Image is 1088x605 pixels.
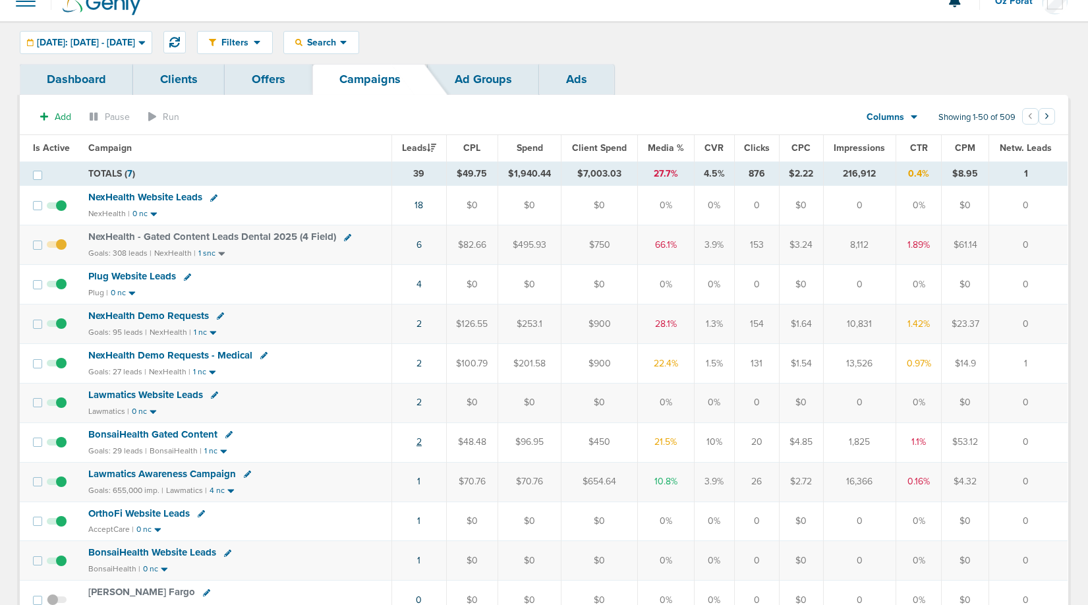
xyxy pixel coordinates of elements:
[88,546,216,558] span: BonsaiHealth Website Leads
[198,248,215,258] small: 1 snc
[498,462,561,502] td: $70.76
[780,462,823,502] td: $2.72
[780,502,823,541] td: $0
[402,142,436,154] span: Leads
[498,422,561,462] td: $96.95
[694,304,734,344] td: 1.3%
[498,161,561,186] td: $1,940.44
[561,161,638,186] td: $7,003.03
[910,142,928,154] span: CTR
[88,367,146,377] small: Goals: 27 leads |
[694,383,734,422] td: 0%
[896,541,942,581] td: 0%
[561,422,638,462] td: $450
[694,462,734,502] td: 3.9%
[780,186,823,225] td: $0
[648,142,684,154] span: Media %
[989,383,1068,422] td: 0
[133,64,225,95] a: Clients
[896,383,942,422] td: 0%
[88,525,134,534] small: AcceptCare |
[88,288,108,297] small: Plug |
[938,112,1016,123] span: Showing 1-50 of 509
[136,525,152,534] small: 0 nc
[637,541,694,581] td: 0%
[561,462,638,502] td: $654.64
[312,64,428,95] a: Campaigns
[88,328,147,337] small: Goals: 95 leads |
[446,502,498,541] td: $0
[88,507,190,519] span: OrthoFi Website Leads
[88,270,176,282] span: Plug Website Leads
[210,486,225,496] small: 4 nc
[734,225,780,265] td: 153
[637,304,694,344] td: 28.1%
[704,142,724,154] span: CVR
[694,161,734,186] td: 4.5%
[637,462,694,502] td: 10.8%
[561,502,638,541] td: $0
[942,422,989,462] td: $53.12
[780,161,823,186] td: $2.22
[55,111,71,123] span: Add
[539,64,614,95] a: Ads
[446,541,498,581] td: $0
[88,248,152,258] small: Goals: 308 leads |
[734,462,780,502] td: 26
[637,161,694,186] td: 27.7%
[88,586,195,598] span: [PERSON_NAME] Fargo
[517,142,543,154] span: Spend
[88,191,202,203] span: NexHealth Website Leads
[416,358,422,369] a: 2
[1000,142,1052,154] span: Netw. Leads
[823,225,896,265] td: 8,112
[561,265,638,304] td: $0
[989,462,1068,502] td: 0
[80,161,392,186] td: TOTALS ( )
[942,265,989,304] td: $0
[780,383,823,422] td: $0
[88,310,209,322] span: NexHealth Demo Requests
[88,349,252,361] span: NexHealth Demo Requests - Medical
[446,161,498,186] td: $49.75
[446,343,498,383] td: $100.79
[127,168,132,179] span: 7
[392,161,446,186] td: 39
[446,265,498,304] td: $0
[694,186,734,225] td: 0%
[734,161,780,186] td: 876
[637,225,694,265] td: 66.1%
[416,279,422,290] a: 4
[942,462,989,502] td: $4.32
[446,304,498,344] td: $126.55
[637,383,694,422] td: 0%
[942,161,989,186] td: $8.95
[896,343,942,383] td: 0.97%
[942,225,989,265] td: $61.14
[637,265,694,304] td: 0%
[498,502,561,541] td: $0
[734,304,780,344] td: 154
[637,186,694,225] td: 0%
[88,389,203,401] span: Lawmatics Website Leads
[446,422,498,462] td: $48.48
[1039,108,1055,125] button: Go to next page
[823,265,896,304] td: 0
[498,225,561,265] td: $495.93
[942,383,989,422] td: $0
[498,383,561,422] td: $0
[561,186,638,225] td: $0
[694,502,734,541] td: 0%
[780,304,823,344] td: $1.64
[498,265,561,304] td: $0
[416,397,422,408] a: 2
[637,502,694,541] td: 0%
[989,541,1068,581] td: 0
[823,161,896,186] td: 216,912
[572,142,627,154] span: Client Spend
[498,304,561,344] td: $253.1
[1022,110,1055,126] ul: Pagination
[637,422,694,462] td: 21.5%
[498,541,561,581] td: $0
[132,209,148,219] small: 0 nc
